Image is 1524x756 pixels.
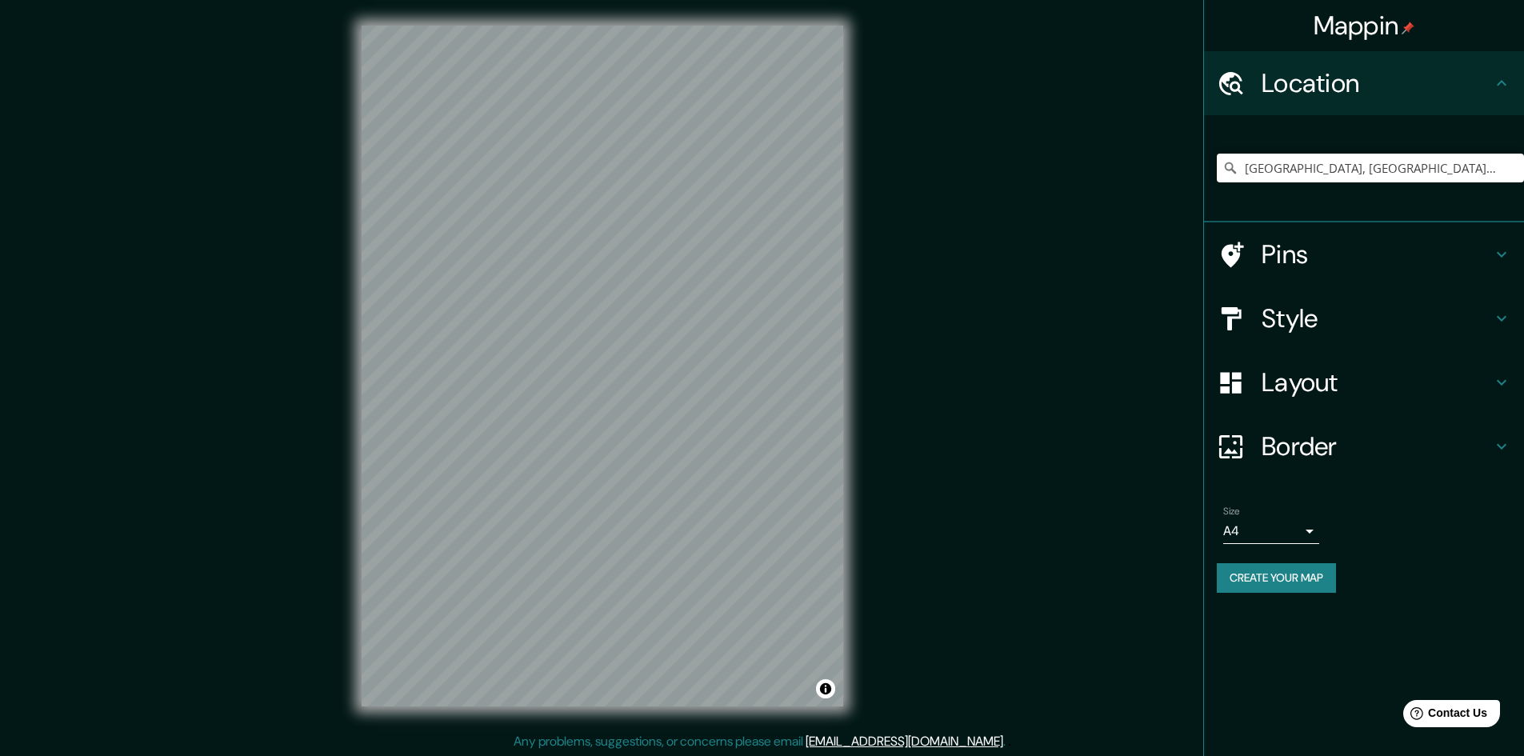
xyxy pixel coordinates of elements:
div: . [1006,732,1008,751]
div: Location [1204,51,1524,115]
label: Size [1223,505,1240,518]
input: Pick your city or area [1217,154,1524,182]
button: Create your map [1217,563,1336,593]
h4: Style [1262,302,1492,334]
iframe: Help widget launcher [1382,694,1506,738]
button: Toggle attribution [816,679,835,698]
img: pin-icon.png [1402,22,1414,34]
div: Style [1204,286,1524,350]
h4: Layout [1262,366,1492,398]
h4: Mappin [1314,10,1415,42]
h4: Border [1262,430,1492,462]
h4: Location [1262,67,1492,99]
div: . [1008,732,1011,751]
div: Pins [1204,222,1524,286]
p: Any problems, suggestions, or concerns please email . [514,732,1006,751]
div: Border [1204,414,1524,478]
h4: Pins [1262,238,1492,270]
canvas: Map [362,26,843,706]
div: Layout [1204,350,1524,414]
div: A4 [1223,518,1319,544]
a: [EMAIL_ADDRESS][DOMAIN_NAME] [806,733,1003,750]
